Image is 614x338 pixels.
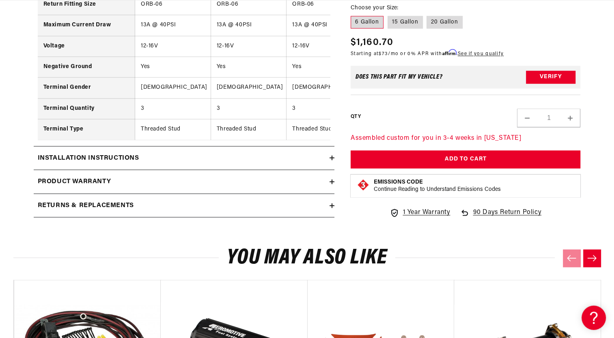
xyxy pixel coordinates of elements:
th: Negative Ground [38,56,135,77]
legend: Choose your Size: [351,3,399,12]
span: $73 [379,51,388,56]
label: QTY [351,113,361,120]
td: Threaded Stud [287,119,362,140]
h2: Installation Instructions [38,153,139,163]
a: See if you qualify - Learn more about Affirm Financing (opens in modal) [458,51,504,56]
th: Terminal Quantity [38,98,135,119]
div: Does This part fit My vehicle? [355,74,443,80]
span: $1,160.70 [351,35,394,50]
td: 13A @ 40PSI [211,15,287,36]
td: 3 [211,98,287,119]
th: Maximum Current Draw [38,15,135,36]
td: 13A @ 40PSI [287,15,362,36]
p: Continue Reading to Understand Emissions Codes [374,186,501,193]
td: [DEMOGRAPHIC_DATA] [211,77,287,98]
td: 12-16V [135,36,211,56]
span: 90 Days Return Policy [473,207,541,226]
p: Assembled custom for you in 3-4 weeks in [US_STATE] [351,133,581,144]
td: Threaded Stud [211,119,287,140]
summary: Product warranty [34,170,334,193]
h2: You may also like [13,248,601,267]
img: Emissions code [357,178,370,191]
h2: Returns & replacements [38,200,134,211]
th: Voltage [38,36,135,56]
label: 20 Gallon [427,15,463,28]
td: [DEMOGRAPHIC_DATA] [287,77,362,98]
button: Previous slide [563,249,581,267]
summary: Returns & replacements [34,194,334,217]
button: Emissions CodeContinue Reading to Understand Emissions Codes [374,178,501,193]
p: Starting at /mo or 0% APR with . [351,50,504,58]
summary: Installation Instructions [34,146,334,170]
td: 3 [135,98,211,119]
th: Terminal Type [38,119,135,140]
h2: Product warranty [38,176,111,187]
td: Yes [211,56,287,77]
td: 13A @ 40PSI [135,15,211,36]
span: 1 Year Warranty [403,207,450,218]
td: 12-16V [211,36,287,56]
td: 3 [287,98,362,119]
label: 15 Gallon [388,15,423,28]
a: 90 Days Return Policy [460,207,541,226]
td: [DEMOGRAPHIC_DATA] [135,77,211,98]
td: 12-16V [287,36,362,56]
td: Yes [135,56,211,77]
label: 6 Gallon [351,15,383,28]
button: Next slide [583,249,601,267]
span: Affirm [442,49,457,56]
td: Threaded Stud [135,119,211,140]
a: 1 Year Warranty [390,207,450,218]
td: Yes [287,56,362,77]
button: Verify [526,71,575,83]
button: Add to Cart [351,150,581,168]
th: Terminal Gender [38,77,135,98]
strong: Emissions Code [374,179,423,185]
